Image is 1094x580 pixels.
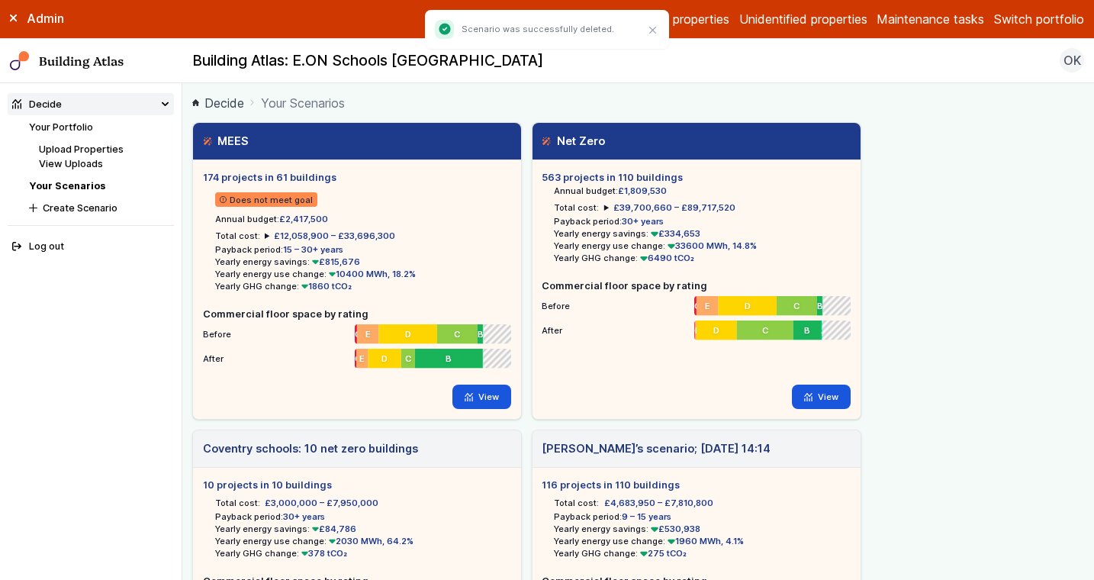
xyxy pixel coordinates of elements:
h3: [PERSON_NAME]’s scenario; [DATE] 14:14 [542,440,771,457]
li: Yearly energy use change: [554,240,850,252]
span: E [359,353,365,365]
span: 2030 MWh, 64.2% [327,536,414,546]
a: Your Portfolio [29,121,93,133]
li: Yearly energy use change: [215,535,511,547]
span: B [804,324,810,337]
summary: £39,700,660 – £89,717,520 [604,201,735,214]
li: Yearly energy savings: [554,523,850,535]
span: E [695,324,697,337]
span: 1960 MWh, 4.1% [665,536,744,546]
span: G [355,328,357,340]
li: Payback period: [215,243,511,256]
a: Unidentified properties [739,10,867,28]
li: Annual budget: [554,185,850,197]
li: Yearly energy savings: [215,523,511,535]
span: 378 tCO₂ [299,548,348,559]
h5: 116 projects in 110 buildings [542,478,850,492]
button: Close [643,21,663,40]
li: Yearly energy savings: [554,227,850,240]
span: £39,700,660 – £89,717,520 [613,202,735,213]
h5: 563 projects in 110 buildings [542,170,850,185]
span: 275 tCO₂ [638,548,687,559]
span: £334,653 [648,228,700,239]
span: £4,683,950 – £7,810,800 [604,497,713,509]
span: C [793,300,800,312]
span: B [446,353,452,365]
span: Your Scenarios [261,94,345,112]
h3: Coventry schools: 10 net zero buildings [203,440,418,457]
div: Decide [12,97,62,111]
h3: Net Zero [542,133,604,150]
img: main-0bbd2752.svg [10,51,30,71]
li: Yearly energy use change: [215,268,511,280]
span: C [405,353,411,365]
li: Before [203,321,511,341]
li: Before [542,293,850,313]
a: Your Scenarios [29,180,105,192]
span: C [762,324,768,337]
li: Yearly GHG change: [215,280,511,292]
button: OK [1060,48,1084,72]
li: After [203,346,511,366]
h5: Commercial floor space by rating [203,307,511,321]
span: 1860 tCO₂ [299,281,352,292]
li: Annual budget: [215,213,511,225]
span: £815,676 [310,256,361,267]
h6: Total cost: [554,201,599,214]
span: 15 – 30+ years [283,244,343,255]
summary: £12,058,900 – £33,696,300 [265,230,395,242]
h2: Building Atlas: E.ON Schools [GEOGRAPHIC_DATA] [192,51,543,71]
li: Yearly energy use change: [554,535,850,547]
button: Log out [8,236,175,258]
span: £1,809,530 [618,185,667,196]
span: E [365,328,371,340]
button: Switch portfolio [994,10,1084,28]
li: Yearly energy savings: [215,256,511,268]
h5: Commercial floor space by rating [542,279,850,293]
li: Yearly GHG change: [215,547,511,559]
span: £530,938 [648,524,700,534]
span: £84,786 [310,524,357,534]
span: D [745,300,751,312]
li: Payback period: [554,215,850,227]
p: Scenario was successfully deleted. [462,23,614,35]
button: Create Scenario [24,197,174,219]
a: Upload Properties [39,143,124,155]
span: A [821,324,822,337]
span: 30+ years [622,216,664,227]
li: Payback period: [215,511,511,523]
li: Yearly GHG change: [554,252,850,264]
a: View [792,385,851,409]
span: 9 – 15 years [622,511,671,522]
span: £3,000,000 – £7,950,000 [265,497,378,509]
span: E [705,300,710,312]
li: Yearly GHG change: [554,547,850,559]
span: D [405,328,411,340]
span: D [381,353,388,365]
li: After [542,317,850,337]
li: Payback period: [554,511,850,523]
a: Decide [192,94,244,112]
a: View [452,385,511,409]
span: 33600 MWh, 14.8% [665,240,757,251]
summary: Decide [8,93,175,115]
span: B [478,328,483,340]
span: C [454,328,460,340]
span: OK [1063,51,1081,69]
span: G [694,300,697,312]
span: B [817,300,822,312]
h6: Total cost: [215,497,260,509]
a: Maintenance tasks [877,10,984,28]
h5: 10 projects in 10 buildings [203,478,511,492]
span: D [713,324,719,337]
a: View Uploads [39,158,103,169]
span: Does not meet goal [215,192,318,207]
span: 10400 MWh, 18.2% [327,269,417,279]
h3: MEES [203,133,249,150]
h5: 174 projects in 61 buildings [203,170,511,185]
h6: Total cost: [215,230,260,242]
span: 30+ years [283,511,325,522]
h6: Total cost: [554,497,599,509]
span: G [355,353,356,365]
span: £2,417,500 [279,214,328,224]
